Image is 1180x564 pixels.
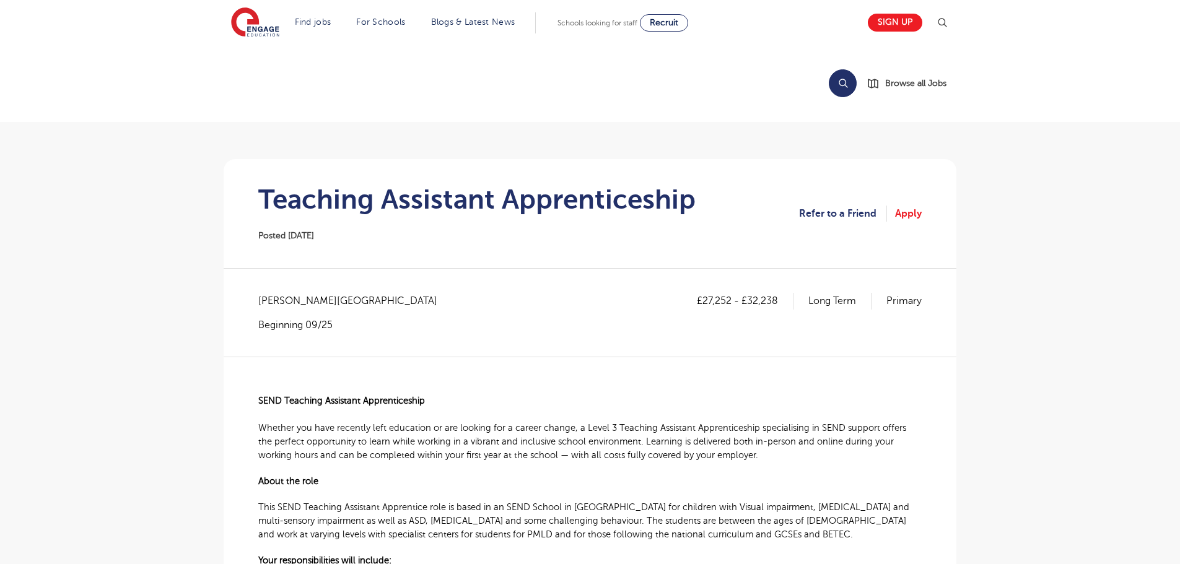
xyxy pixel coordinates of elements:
[258,476,318,486] span: About the role
[697,293,793,309] p: £27,252 - £32,238
[885,76,946,90] span: Browse all Jobs
[640,14,688,32] a: Recruit
[808,293,872,309] p: Long Term
[557,19,637,27] span: Schools looking for staff
[258,318,450,332] p: Beginning 09/25
[258,396,425,406] span: SEND Teaching Assistant Apprenticeship
[258,231,314,240] span: Posted [DATE]
[650,18,678,27] span: Recruit
[231,7,279,38] img: Engage Education
[258,423,906,460] span: Whether you have recently left education or are looking for a career change, a Level 3 Teaching A...
[295,17,331,27] a: Find jobs
[886,293,922,309] p: Primary
[431,17,515,27] a: Blogs & Latest News
[868,14,922,32] a: Sign up
[258,184,696,215] h1: Teaching Assistant Apprenticeship
[258,293,450,309] span: [PERSON_NAME][GEOGRAPHIC_DATA]
[799,206,887,222] a: Refer to a Friend
[829,69,857,97] button: Search
[356,17,405,27] a: For Schools
[867,76,956,90] a: Browse all Jobs
[895,206,922,222] a: Apply
[258,502,909,539] span: This SEND Teaching Assistant Apprentice role is based in an SEND School in [GEOGRAPHIC_DATA] for ...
